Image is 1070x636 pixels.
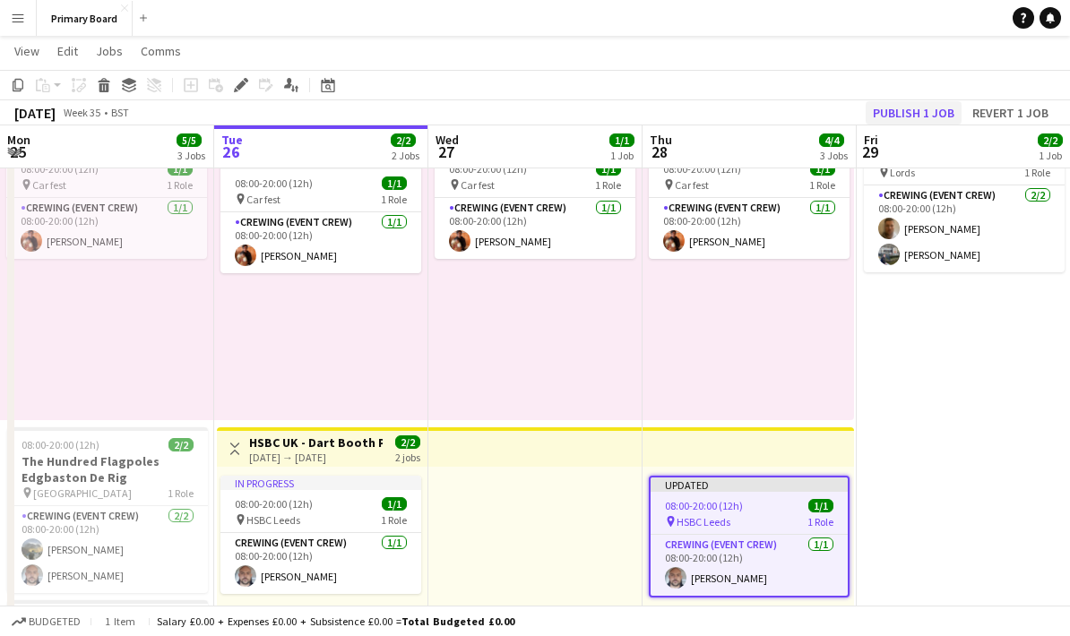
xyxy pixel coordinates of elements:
[650,132,672,148] span: Thu
[807,515,833,529] span: 1 Role
[382,176,407,190] span: 1/1
[810,162,835,176] span: 1/1
[134,39,188,63] a: Comms
[246,513,300,527] span: HSBC Leeds
[435,155,635,259] app-job-card: 08:00-20:00 (12h)1/1 Car fest1 RoleCrewing (Event Crew)1/108:00-20:00 (12h)[PERSON_NAME]
[14,43,39,59] span: View
[167,178,193,192] span: 1 Role
[436,132,459,148] span: Wed
[9,612,83,632] button: Budgeted
[820,149,848,162] div: 3 Jobs
[7,39,47,63] a: View
[168,486,194,500] span: 1 Role
[395,449,420,464] div: 2 jobs
[1039,149,1062,162] div: 1 Job
[890,166,915,179] span: Lords
[6,155,207,259] app-job-card: 08:00-20:00 (12h)1/1 Car fest1 RoleCrewing (Event Crew)1/108:00-20:00 (12h)[PERSON_NAME]
[32,178,66,192] span: Car fest
[381,513,407,527] span: 1 Role
[864,107,1065,272] app-job-card: 08:00-20:00 (12h)2/2The Hundred Flagpoles LORDS & Kia Oval Eliminator Flag Changeover Lords1 Role...
[249,434,383,451] h3: HSBC UK - Dart Booth Project - [GEOGRAPHIC_DATA]
[609,133,634,147] span: 1/1
[7,506,208,593] app-card-role: Crewing (Event Crew)2/208:00-20:00 (12h)[PERSON_NAME][PERSON_NAME]
[7,132,30,148] span: Mon
[220,533,421,594] app-card-role: Crewing (Event Crew)1/108:00-20:00 (12h)[PERSON_NAME]
[391,133,416,147] span: 2/2
[381,193,407,206] span: 1 Role
[610,149,634,162] div: 1 Job
[395,435,420,449] span: 2/2
[864,132,878,148] span: Fri
[33,486,132,500] span: [GEOGRAPHIC_DATA]
[382,497,407,511] span: 1/1
[246,193,280,206] span: Car fest
[861,142,878,162] span: 29
[220,212,421,273] app-card-role: Crewing (Event Crew)1/108:00-20:00 (12h)[PERSON_NAME]
[99,615,142,628] span: 1 item
[649,155,850,259] app-job-card: 08:00-20:00 (12h)1/1 Car fest1 RoleCrewing (Event Crew)1/108:00-20:00 (12h)[PERSON_NAME]
[177,133,202,147] span: 5/5
[677,515,730,529] span: HSBC Leeds
[249,451,383,464] div: [DATE] → [DATE]
[221,132,243,148] span: Tue
[89,39,130,63] a: Jobs
[37,1,133,36] button: Primary Board
[141,43,181,59] span: Comms
[220,476,421,594] app-job-card: In progress08:00-20:00 (12h)1/1 HSBC Leeds1 RoleCrewing (Event Crew)1/108:00-20:00 (12h)[PERSON_N...
[96,43,123,59] span: Jobs
[1024,166,1050,179] span: 1 Role
[235,176,313,190] span: 08:00-20:00 (12h)
[220,476,421,490] div: In progress
[14,104,56,122] div: [DATE]
[663,162,741,176] span: 08:00-20:00 (12h)
[29,615,81,628] span: Budgeted
[401,615,514,628] span: Total Budgeted £0.00
[111,106,129,119] div: BST
[50,39,85,63] a: Edit
[4,142,30,162] span: 25
[449,162,527,176] span: 08:00-20:00 (12h)
[177,149,205,162] div: 3 Jobs
[168,162,193,176] span: 1/1
[864,185,1065,272] app-card-role: Crewing (Event Crew)2/208:00-20:00 (12h)[PERSON_NAME][PERSON_NAME]
[649,476,850,597] app-job-card: Updated08:00-20:00 (12h)1/1 HSBC Leeds1 RoleCrewing (Event Crew)1/108:00-20:00 (12h)[PERSON_NAME]
[219,142,243,162] span: 26
[220,155,421,273] app-job-card: In progress08:00-20:00 (12h)1/1 Car fest1 RoleCrewing (Event Crew)1/108:00-20:00 (12h)[PERSON_NAME]
[157,615,514,628] div: Salary £0.00 + Expenses £0.00 + Subsistence £0.00 =
[596,162,621,176] span: 1/1
[392,149,419,162] div: 2 Jobs
[651,477,848,492] div: Updated
[965,101,1056,125] button: Revert 1 job
[866,101,962,125] button: Publish 1 job
[649,198,850,259] app-card-role: Crewing (Event Crew)1/108:00-20:00 (12h)[PERSON_NAME]
[647,142,672,162] span: 28
[7,453,208,486] h3: The Hundred Flagpoles Edgbaston De Rig
[675,178,709,192] span: Car fest
[595,178,621,192] span: 1 Role
[21,162,99,176] span: 08:00-20:00 (12h)
[461,178,495,192] span: Car fest
[235,497,313,511] span: 08:00-20:00 (12h)
[6,198,207,259] app-card-role: Crewing (Event Crew)1/108:00-20:00 (12h)[PERSON_NAME]
[59,106,104,119] span: Week 35
[651,535,848,596] app-card-role: Crewing (Event Crew)1/108:00-20:00 (12h)[PERSON_NAME]
[7,427,208,593] app-job-card: 08:00-20:00 (12h)2/2The Hundred Flagpoles Edgbaston De Rig [GEOGRAPHIC_DATA]1 RoleCrewing (Event ...
[1038,133,1063,147] span: 2/2
[808,499,833,512] span: 1/1
[22,438,99,451] span: 08:00-20:00 (12h)
[435,198,635,259] app-card-role: Crewing (Event Crew)1/108:00-20:00 (12h)[PERSON_NAME]
[168,438,194,451] span: 2/2
[809,178,835,192] span: 1 Role
[57,43,78,59] span: Edit
[819,133,844,147] span: 4/4
[665,499,743,512] span: 08:00-20:00 (12h)
[433,142,459,162] span: 27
